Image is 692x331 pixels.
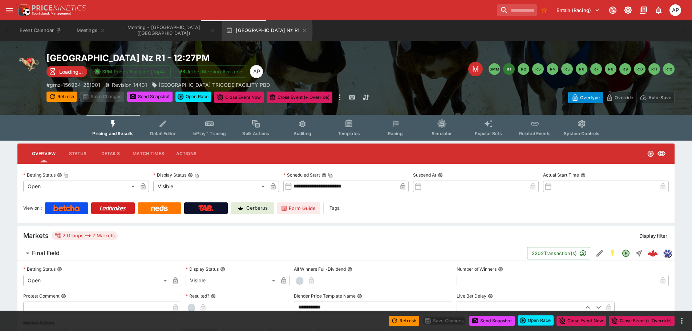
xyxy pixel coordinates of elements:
[338,131,360,136] span: Templates
[489,63,675,75] nav: pagination navigation
[605,63,616,75] button: R8
[347,267,352,272] button: All Winners Full-Dividend
[663,249,671,257] img: grnz
[267,92,332,103] button: Close Event (+ Override)
[527,247,590,259] button: 2202Transaction(s)
[637,4,650,17] button: Documentation
[53,205,80,211] img: Betcha
[46,81,100,89] p: Copy To Clipboard
[64,173,69,178] button: Copy To Clipboard
[61,294,66,299] button: Protest Comment
[518,315,554,326] div: split button
[635,230,672,242] button: Display filter
[652,4,665,17] button: Notifications
[23,275,170,286] div: Open
[3,4,16,17] button: open drawer
[335,92,344,103] button: more
[186,266,219,272] p: Display Status
[519,131,551,136] span: Related Events
[677,316,686,325] button: more
[57,267,62,272] button: Betting Status
[153,181,267,192] div: Visible
[388,131,403,136] span: Racing
[619,247,632,260] button: Open
[634,63,646,75] button: R10
[357,294,362,299] button: Blender Price Template Name
[26,145,61,162] button: Overview
[94,145,127,162] button: Details
[54,231,115,240] div: 2 Groups 2 Markets
[57,173,62,178] button: Betting StatusCopy To Clipboard
[175,92,211,102] button: Open Race
[498,267,503,272] button: Number of Winners
[432,131,452,136] span: Simulator
[468,62,483,76] div: Edit Meeting
[518,63,529,75] button: R2
[489,63,500,75] button: SMM
[568,92,675,103] div: Start From
[198,205,214,211] img: TabNZ
[194,173,199,178] button: Copy To Clipboard
[23,293,60,299] p: Protest Comment
[23,202,42,214] label: View on :
[100,205,126,211] img: Ladbrokes
[321,173,327,178] button: Scheduled StartCopy To Clipboard
[606,247,619,260] button: SGM Enabled
[294,293,356,299] p: Blender Price Template Name
[497,4,537,16] input: search
[174,65,247,78] button: Jetbet Meeting Available
[150,131,176,136] span: Detail Editor
[193,131,226,136] span: InPlay™ Trading
[17,246,527,261] button: Final Field
[503,63,515,75] button: R1
[648,94,671,101] p: Auto-Save
[615,94,633,101] p: Override
[90,65,171,78] button: SRM Prices Available (Top4)
[646,246,660,261] a: 8bef2158-7b9d-44f4-9b7d-2800f1742269
[61,145,94,162] button: Status
[151,81,270,89] div: ASCOT PARK TRICODE FACILITY PBD
[283,172,320,178] p: Scheduled Start
[68,20,114,41] button: Meetings
[328,173,333,178] button: Copy To Clipboard
[246,205,268,212] p: Cerberus
[175,92,211,102] div: split button
[127,145,170,162] button: Match Times
[576,63,587,75] button: R6
[186,275,278,286] div: Visible
[151,205,167,211] img: Neds
[457,266,497,272] p: Number of Winners
[92,131,134,136] span: Pricing and Results
[488,294,493,299] button: Live Bet Delay
[23,181,137,192] div: Open
[329,202,340,214] label: Tags:
[568,92,603,103] button: Overtype
[127,92,173,102] button: Send Snapshot
[648,248,658,258] img: logo-cerberus--red.svg
[580,173,586,178] button: Actual Start Time
[632,247,646,260] button: Straight
[590,63,602,75] button: R7
[389,316,419,326] button: Refresh
[580,94,600,101] p: Overtype
[112,81,147,89] p: Revision 14431
[648,63,660,75] button: R11
[657,149,666,158] svg: Visible
[667,2,683,18] button: Allan Pollitt
[159,81,270,89] p: [GEOGRAPHIC_DATA] TRICODE FACILITY PBD
[413,172,436,178] p: Suspend At
[15,20,66,41] button: Event Calendar
[59,68,83,76] p: Loading...
[663,249,672,258] div: grnz
[116,20,220,41] button: Meeting - Ascot Park Nz (NZ)
[222,20,312,41] button: [GEOGRAPHIC_DATA] Nz R1
[16,3,31,17] img: PriceKinetics Logo
[32,249,60,257] h6: Final Field
[238,205,243,211] img: Cerberus
[178,68,185,75] img: jetbet-logo.svg
[23,266,56,272] p: Betting Status
[593,247,606,260] button: Edit Detail
[153,172,186,178] p: Display Status
[547,63,558,75] button: R4
[538,4,550,16] button: No Bookmarks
